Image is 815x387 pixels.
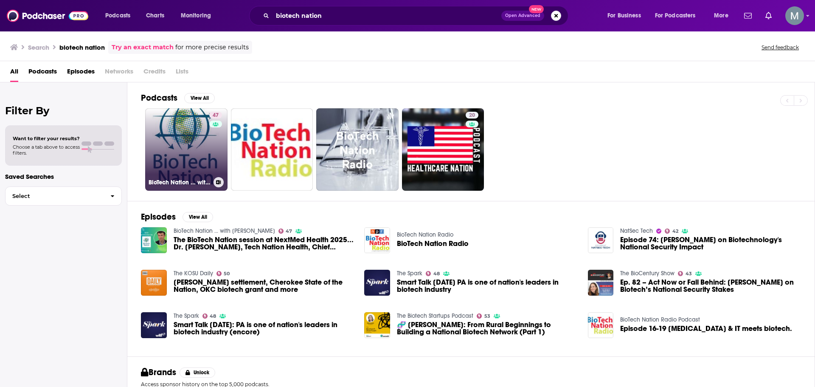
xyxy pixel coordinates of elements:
[397,279,578,293] span: Smart Talk [DATE] PA is one of nation's leaders in biotech industry
[477,314,490,319] a: 53
[286,229,292,233] span: 47
[364,312,390,338] img: 🧬 Becky Beattie: From Rural Beginnings to Building a National Biotech Network (Part 1)
[105,10,130,22] span: Podcasts
[708,9,739,23] button: open menu
[607,10,641,22] span: For Business
[649,9,708,23] button: open menu
[665,229,678,234] a: 42
[620,236,801,251] span: Episode 74: [PERSON_NAME] on Biotechnology's National Security Impact
[141,227,167,253] img: The BioTech Nation session at NextMed Health 2025... Dr. Daniel Kraft, Tech Nation Health, Chief ...
[397,279,578,293] a: Smart Talk 5/14/2015 PA is one of nation's leaders in biotech industry
[216,271,230,276] a: 50
[174,236,354,251] span: The BioTech Nation session at NextMed Health 2025... Dr. [PERSON_NAME], Tech Nation Health, Chief...
[174,227,275,234] a: BioTech Nation ... with Dr. Moira Gunn
[174,236,354,251] a: The BioTech Nation session at NextMed Health 2025... Dr. Daniel Kraft, Tech Nation Health, Chief ...
[224,272,230,276] span: 50
[202,314,216,319] a: 48
[686,272,692,276] span: 43
[105,65,133,82] span: Networks
[5,105,122,117] h2: Filter By
[141,212,176,222] h2: Episodes
[176,65,188,82] span: Lists
[620,236,801,251] a: Episode 74: Caitlin Frazer on Biotechnology's National Security Impact
[5,172,122,181] p: Saved Searches
[257,6,576,25] div: Search podcasts, credits, & more...
[785,6,804,25] button: Show profile menu
[213,111,219,120] span: 47
[141,270,167,296] img: Juul settlement, Cherokee State of the Nation, OKC biotech grant and more
[601,9,652,23] button: open menu
[588,312,614,338] a: Episode 16-19 Keytruda & IT meets biotech.
[28,65,57,82] a: Podcasts
[741,8,755,23] a: Show notifications dropdown
[469,111,475,120] span: 20
[210,314,216,318] span: 48
[402,108,484,191] a: 20
[714,10,728,22] span: More
[759,44,801,51] button: Send feedback
[174,270,213,277] a: The KOSU Daily
[180,367,216,378] button: Unlock
[620,325,792,332] span: Episode 16-19 [MEDICAL_DATA] & IT meets biotech.
[141,312,167,338] img: Smart Talk 01/19/2016: PA is one of nation's leaders in biotech industry (encore)
[785,6,804,25] span: Logged in as mgreen
[174,321,354,336] span: Smart Talk [DATE]: PA is one of nation's leaders in biotech industry (encore)
[141,93,215,103] a: PodcastsView All
[620,325,792,332] a: Episode 16-19 Keytruda & IT meets biotech.
[364,270,390,296] img: Smart Talk 5/14/2015 PA is one of nation's leaders in biotech industry
[183,212,213,222] button: View All
[174,321,354,336] a: Smart Talk 01/19/2016: PA is one of nation's leaders in biotech industry (encore)
[141,93,177,103] h2: Podcasts
[278,229,292,234] a: 47
[397,240,469,247] a: BioTech Nation Radio
[505,14,540,18] span: Open Advanced
[762,8,775,23] a: Show notifications dropdown
[364,227,390,253] img: BioTech Nation Radio
[67,65,95,82] a: Episodes
[588,270,614,296] img: Ep. 82 – Act Now or Fall Behind: Michelle Rozo on Biotech’s National Security Stakes
[672,229,678,233] span: 42
[529,5,544,13] span: New
[141,9,169,23] a: Charts
[397,270,422,277] a: The Spark
[620,270,674,277] a: The BioCentury Show
[426,271,440,276] a: 48
[501,11,544,21] button: Open AdvancedNew
[620,316,700,323] a: BioTech Nation Radio Podcast
[175,42,249,52] span: for more precise results
[397,321,578,336] a: 🧬 Becky Beattie: From Rural Beginnings to Building a National Biotech Network (Part 1)
[397,321,578,336] span: 🧬 [PERSON_NAME]: From Rural Beginnings to Building a National Biotech Network (Part 1)
[620,227,653,234] a: NatSec Tech
[397,312,473,319] a: The Biotech Startups Podcast
[28,43,49,51] h3: Search
[174,312,199,319] a: The Spark
[5,186,122,206] button: Select
[10,65,18,82] a: All
[112,42,174,52] a: Try an exact match
[146,10,164,22] span: Charts
[184,93,215,103] button: View All
[655,10,696,22] span: For Podcasters
[145,108,228,191] a: 47BioTech Nation ... with [PERSON_NAME]
[678,271,692,276] a: 43
[174,279,354,293] span: [PERSON_NAME] settlement, Cherokee State of the Nation, OKC biotech grant and more
[273,9,501,23] input: Search podcasts, credits, & more...
[209,112,222,119] a: 47
[620,279,801,293] span: Ep. 82 – Act Now or Fall Behind: [PERSON_NAME] on Biotech’s National Security Stakes
[141,367,176,378] h2: Brands
[7,8,88,24] img: Podchaser - Follow, Share and Rate Podcasts
[620,279,801,293] a: Ep. 82 – Act Now or Fall Behind: Michelle Rozo on Biotech’s National Security Stakes
[588,227,614,253] img: Episode 74: Caitlin Frazer on Biotechnology's National Security Impact
[466,112,478,119] a: 20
